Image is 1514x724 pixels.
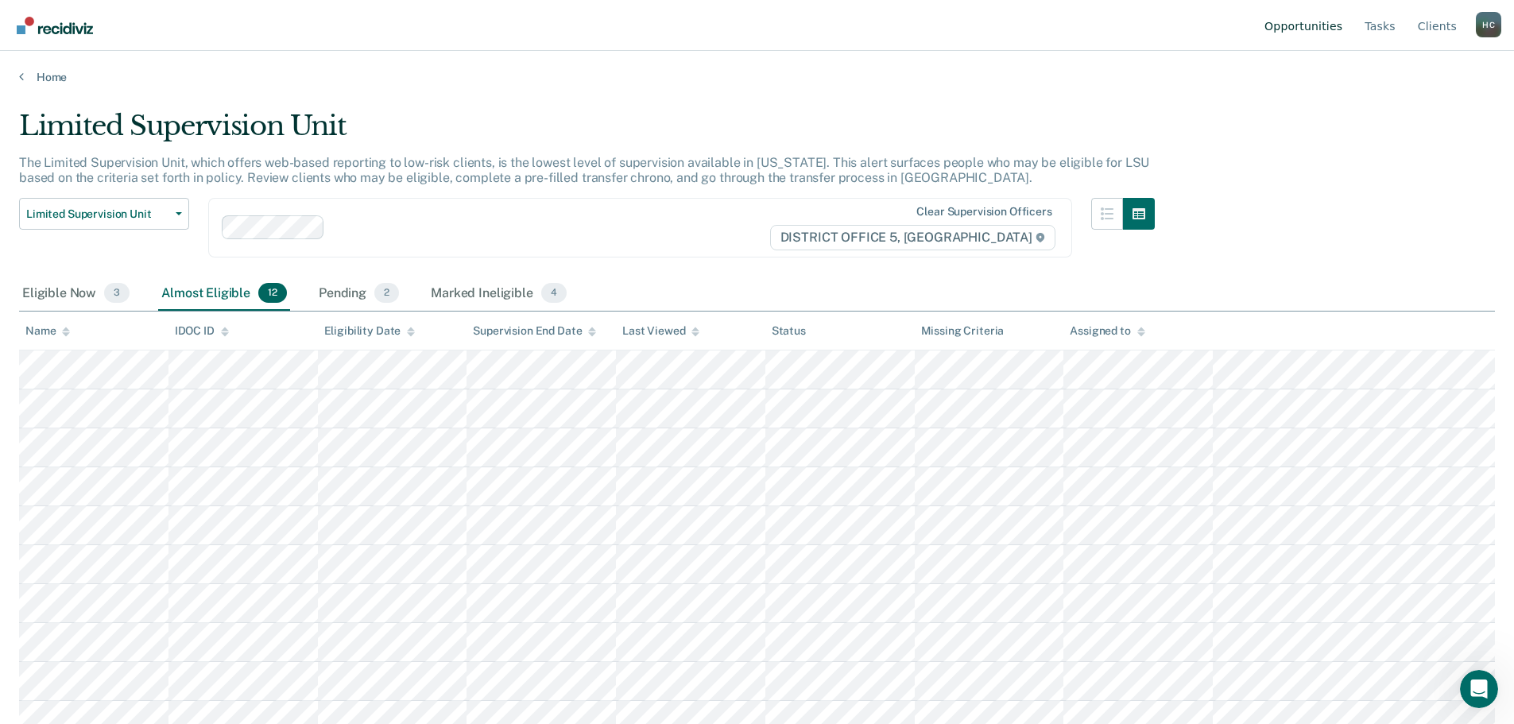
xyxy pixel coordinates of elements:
span: 2 [374,283,399,304]
div: Name [25,324,70,338]
div: Missing Criteria [921,324,1005,338]
button: Limited Supervision Unit [19,198,189,230]
div: Supervision End Date [473,324,596,338]
div: Eligible Now3 [19,277,133,312]
button: Profile dropdown button [1476,12,1501,37]
p: The Limited Supervision Unit, which offers web-based reporting to low-risk clients, is the lowest... [19,155,1149,185]
div: Assigned to [1070,324,1144,338]
div: Pending2 [316,277,402,312]
span: DISTRICT OFFICE 5, [GEOGRAPHIC_DATA] [770,225,1055,250]
div: Limited Supervision Unit [19,110,1155,155]
div: Status [772,324,806,338]
div: Last Viewed [622,324,699,338]
img: Recidiviz [17,17,93,34]
div: IDOC ID [175,324,229,338]
span: 4 [541,283,567,304]
span: Limited Supervision Unit [26,207,169,221]
div: H C [1476,12,1501,37]
span: 3 [104,283,130,304]
div: Almost Eligible12 [158,277,290,312]
div: Clear supervision officers [916,205,1051,219]
iframe: Intercom live chat [1460,670,1498,708]
span: 12 [258,283,287,304]
div: Marked Ineligible4 [428,277,570,312]
a: Home [19,70,1495,84]
div: Eligibility Date [324,324,416,338]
